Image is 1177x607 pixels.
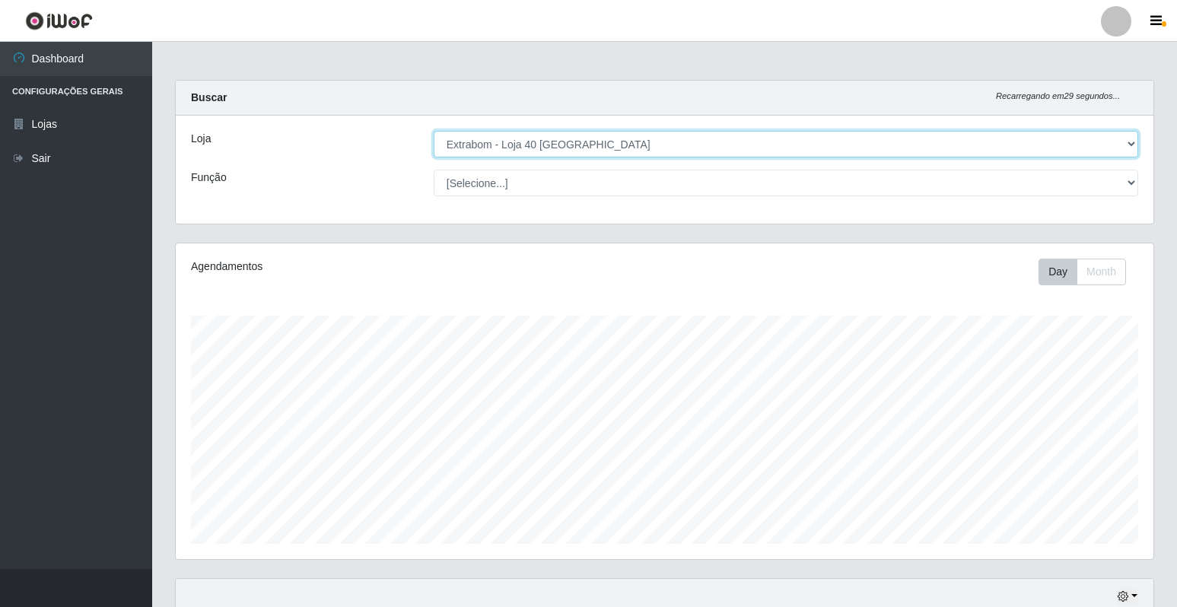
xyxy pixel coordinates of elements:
[25,11,93,30] img: CoreUI Logo
[996,91,1120,100] i: Recarregando em 29 segundos...
[1039,259,1126,285] div: First group
[1039,259,1138,285] div: Toolbar with button groups
[191,91,227,103] strong: Buscar
[1077,259,1126,285] button: Month
[191,170,227,186] label: Função
[191,259,572,275] div: Agendamentos
[191,131,211,147] label: Loja
[1039,259,1077,285] button: Day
